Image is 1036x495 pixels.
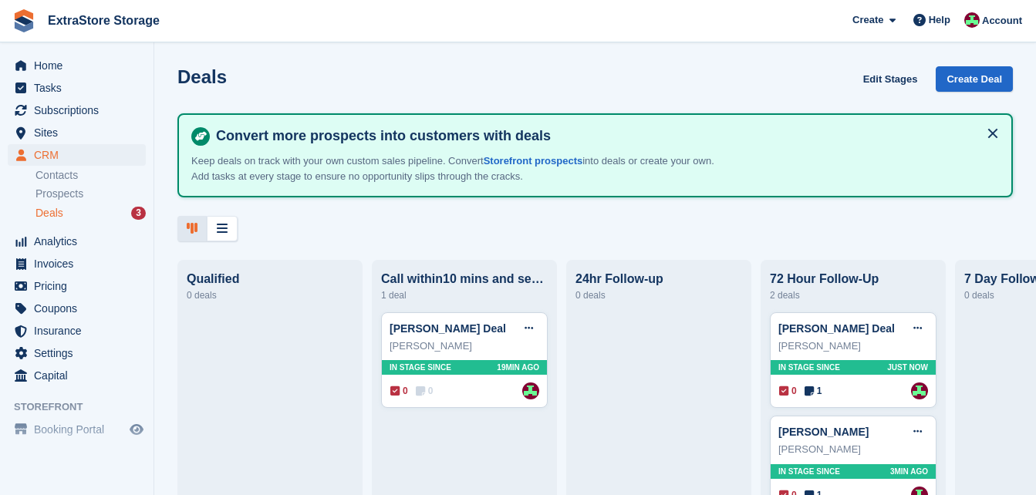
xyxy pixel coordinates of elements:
[887,362,928,373] span: Just now
[8,419,146,440] a: menu
[34,342,127,364] span: Settings
[416,384,434,398] span: 0
[522,382,539,399] img: Chelsea Parker
[34,275,127,297] span: Pricing
[8,320,146,342] a: menu
[34,231,127,252] span: Analytics
[8,253,146,274] a: menu
[805,384,822,398] span: 1
[390,384,408,398] span: 0
[177,66,227,87] h1: Deals
[770,286,936,305] div: 2 deals
[778,322,895,335] a: [PERSON_NAME] Deal
[8,365,146,386] a: menu
[8,298,146,319] a: menu
[936,66,1013,92] a: Create Deal
[131,207,146,220] div: 3
[381,286,548,305] div: 1 deal
[778,426,869,438] a: [PERSON_NAME]
[852,12,883,28] span: Create
[8,55,146,76] a: menu
[35,168,146,183] a: Contacts
[34,99,127,121] span: Subscriptions
[390,362,451,373] span: In stage since
[34,419,127,440] span: Booking Portal
[35,187,83,201] span: Prospects
[8,231,146,252] a: menu
[779,384,797,398] span: 0
[34,55,127,76] span: Home
[34,298,127,319] span: Coupons
[8,99,146,121] a: menu
[390,338,539,354] div: [PERSON_NAME]
[929,12,950,28] span: Help
[484,155,583,167] a: Storefront prospects
[381,272,548,286] div: Call within10 mins and send an Intro email
[127,420,146,439] a: Preview store
[8,122,146,143] a: menu
[35,186,146,202] a: Prospects
[187,286,353,305] div: 0 deals
[497,362,539,373] span: 19MIN AGO
[890,466,928,477] span: 3MIN AGO
[8,275,146,297] a: menu
[187,272,353,286] div: Qualified
[12,9,35,32] img: stora-icon-8386f47178a22dfd0bd8f6a31ec36ba5ce8667c1dd55bd0f319d3a0aa187defe.svg
[34,320,127,342] span: Insurance
[35,206,63,221] span: Deals
[778,466,840,477] span: In stage since
[14,399,154,415] span: Storefront
[34,365,127,386] span: Capital
[191,153,731,184] p: Keep deals on track with your own custom sales pipeline. Convert into deals or create your own. A...
[964,12,980,28] img: Chelsea Parker
[34,253,127,274] span: Invoices
[210,127,999,145] h4: Convert more prospects into customers with deals
[8,77,146,99] a: menu
[34,77,127,99] span: Tasks
[34,144,127,166] span: CRM
[8,144,146,166] a: menu
[390,322,506,335] a: [PERSON_NAME] Deal
[575,286,742,305] div: 0 deals
[34,122,127,143] span: Sites
[575,272,742,286] div: 24hr Follow-up
[770,272,936,286] div: 72 Hour Follow-Up
[778,442,928,457] div: [PERSON_NAME]
[35,205,146,221] a: Deals 3
[911,382,928,399] img: Chelsea Parker
[982,13,1022,29] span: Account
[42,8,166,33] a: ExtraStore Storage
[778,362,840,373] span: In stage since
[8,342,146,364] a: menu
[778,338,928,354] div: [PERSON_NAME]
[857,66,924,92] a: Edit Stages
